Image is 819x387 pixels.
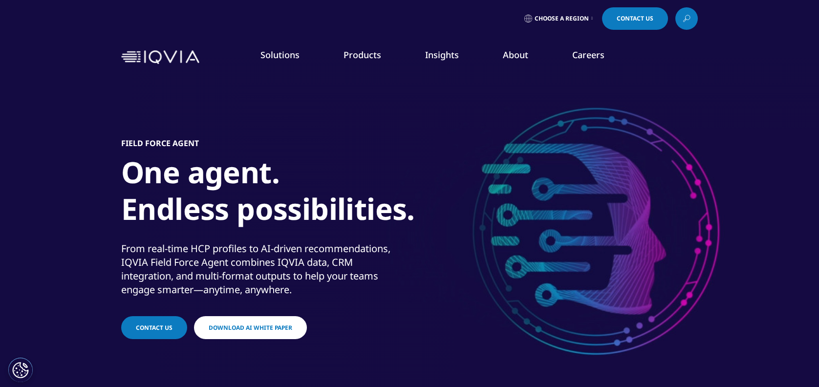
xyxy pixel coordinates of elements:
span: Download AI White Paper [209,323,292,332]
h1: One agent. Endless possibilities. [121,154,488,233]
a: Download AI White Paper [194,316,307,339]
span: Contact Us [617,16,653,21]
nav: Primary [203,34,698,80]
a: Contact Us [602,7,668,30]
span: Contact Us [136,323,172,332]
a: Insights [425,49,459,61]
a: Careers [572,49,604,61]
img: IQVIA Healthcare Information Technology and Pharma Clinical Research Company [121,50,199,64]
div: From real-time HCP profiles to AI-driven recommendations, IQVIA Field Force Agent combines IQVIA ... [121,242,407,297]
a: Contact Us [121,316,187,339]
a: Products [344,49,381,61]
a: Solutions [260,49,300,61]
h5: Field Force Agent [121,138,199,148]
span: Choose a Region [535,15,589,22]
button: Cookies Settings [8,358,33,382]
a: About [503,49,528,61]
